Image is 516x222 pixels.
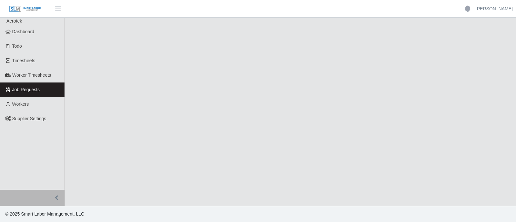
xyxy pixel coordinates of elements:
[12,87,40,92] span: Job Requests
[12,43,22,49] span: Todo
[12,116,46,121] span: Supplier Settings
[6,18,22,24] span: Aerotek
[9,5,41,13] img: SLM Logo
[12,29,35,34] span: Dashboard
[12,101,29,107] span: Workers
[476,5,513,12] a: [PERSON_NAME]
[12,72,51,78] span: Worker Timesheets
[12,58,35,63] span: Timesheets
[5,211,84,217] span: © 2025 Smart Labor Management, LLC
